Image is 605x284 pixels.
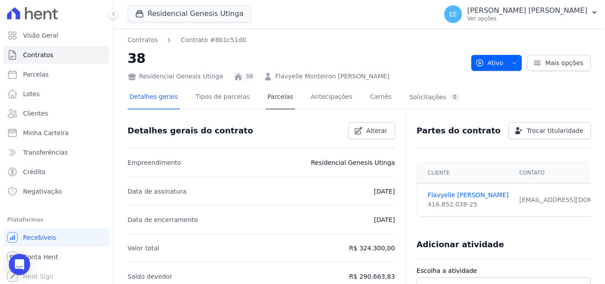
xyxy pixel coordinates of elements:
a: 38 [245,72,253,81]
a: Alterar [348,122,395,139]
span: Transferências [23,148,68,157]
nav: Breadcrumb [128,35,464,45]
a: Detalhes gerais [128,86,180,109]
div: Solicitações [409,93,460,101]
span: Recebíveis [23,233,56,242]
a: Contrato #8b1c51d0 [181,35,246,45]
div: Open Intercom Messenger [9,254,30,275]
button: EE [PERSON_NAME] [PERSON_NAME] Ver opções [437,2,605,27]
h3: Partes do contrato [417,125,501,136]
div: 0 [450,93,460,101]
span: EE [449,11,457,17]
p: Empreendimento [128,157,181,168]
span: Crédito [23,167,46,176]
a: Contratos [4,46,109,64]
p: [PERSON_NAME] [PERSON_NAME] [467,6,587,15]
span: Alterar [366,126,388,135]
p: Data de assinatura [128,186,186,197]
span: Conta Hent [23,253,58,261]
p: Ver opções [467,15,587,22]
a: Minha Carteira [4,124,109,142]
p: Saldo devedor [128,271,172,282]
span: Contratos [23,51,53,59]
th: Cliente [417,163,514,183]
h3: Detalhes gerais do contrato [128,125,253,136]
a: Negativação [4,183,109,200]
a: Crédito [4,163,109,181]
a: Flavyelle [PERSON_NAME] [428,191,509,200]
a: Transferências [4,144,109,161]
a: Carnês [368,86,393,109]
div: Plataformas [7,214,106,225]
button: Residencial Genesis Utinga [128,5,251,22]
a: Lotes [4,85,109,103]
button: Ativo [471,55,522,71]
label: Escolha a atividade [417,266,591,276]
span: Minha Carteira [23,128,69,137]
a: Mais opções [527,55,591,71]
a: Parcelas [266,86,295,109]
p: [DATE] [374,186,395,197]
p: Data de encerramento [128,214,198,225]
a: Trocar titularidade [508,122,591,139]
a: Visão Geral [4,27,109,44]
span: Trocar titularidade [527,126,583,135]
div: 416.852.038-25 [428,200,509,209]
a: Conta Hent [4,248,109,266]
span: Clientes [23,109,48,118]
a: Solicitações0 [407,86,462,109]
p: Residencial Genesis Utinga [311,157,395,168]
h3: Adicionar atividade [417,239,504,250]
p: Valor total [128,243,159,253]
a: Contratos [128,35,158,45]
span: Ativo [475,55,504,71]
p: [DATE] [374,214,395,225]
h2: 38 [128,48,464,68]
p: R$ 324.300,00 [349,243,395,253]
span: Negativação [23,187,62,196]
a: Flavyelle Monteiron [PERSON_NAME] [275,72,389,81]
nav: Breadcrumb [128,35,246,45]
a: Tipos de parcelas [194,86,252,109]
p: R$ 290.663,83 [349,271,395,282]
a: Recebíveis [4,229,109,246]
div: Residencial Genesis Utinga [128,72,223,81]
span: Parcelas [23,70,49,79]
a: Clientes [4,105,109,122]
span: Mais opções [545,58,583,67]
a: Antecipações [309,86,354,109]
span: Lotes [23,89,40,98]
a: Parcelas [4,66,109,83]
span: Visão Geral [23,31,58,40]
